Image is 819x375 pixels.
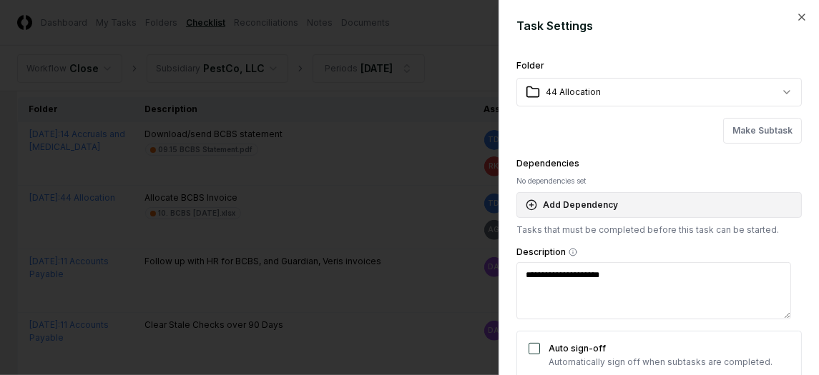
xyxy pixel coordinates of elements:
[549,356,773,369] p: Automatically sign off when subtasks are completed.
[516,158,579,169] label: Dependencies
[516,248,802,256] label: Description
[549,343,606,354] label: Auto sign-off
[516,192,802,218] button: Add Dependency
[516,17,802,34] h2: Task Settings
[723,118,802,144] button: Make Subtask
[569,248,577,256] button: Description
[516,60,544,71] label: Folder
[516,224,802,236] p: Tasks that must be completed before this task can be started.
[516,176,802,186] div: No dependencies set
